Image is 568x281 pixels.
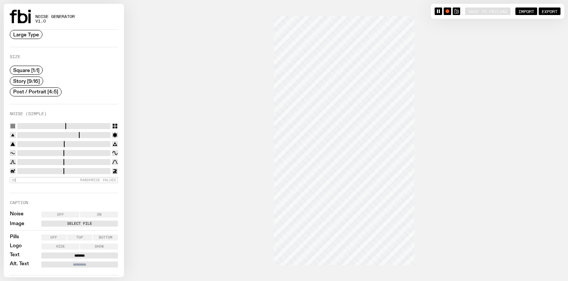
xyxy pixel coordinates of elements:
[10,212,24,218] label: Noise
[56,245,65,248] span: Hide
[518,9,534,14] span: Import
[99,236,112,239] span: Bottom
[10,243,22,249] label: Logo
[465,8,511,15] button: Save to Payload
[43,221,116,227] label: Select File
[468,9,508,14] span: Save to Payload
[10,221,24,226] label: Image
[10,252,20,258] label: Text
[35,19,75,23] span: v1.0
[10,177,118,183] button: Randomise Values
[13,78,40,84] span: Story [9:16]
[80,178,116,182] span: Randomise Values
[542,9,557,14] span: Export
[10,201,28,205] label: Caption
[10,261,29,267] label: Alt. Text
[76,236,83,239] span: Top
[50,236,57,239] span: Off
[95,245,104,248] span: Show
[10,234,19,240] label: Pills
[13,89,58,95] span: Post / Portrait [4:5]
[10,55,20,59] label: Size
[539,8,560,15] button: Export
[10,112,47,116] label: Noise (Simple)
[515,8,537,15] button: Import
[57,213,64,216] span: Off
[13,68,39,73] span: Square [1:1]
[13,32,39,37] span: Large Type
[97,213,101,216] span: On
[35,15,75,19] span: Noise Generator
